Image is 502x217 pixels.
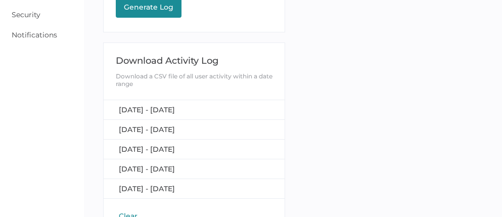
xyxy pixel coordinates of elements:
[116,72,273,88] div: Download a CSV file of all user activity within a date range
[119,164,175,173] span: [DATE] - [DATE]
[121,3,176,12] div: Generate Log
[116,55,273,66] div: Download Activity Log
[12,10,40,19] a: Security
[119,184,175,193] span: [DATE] - [DATE]
[12,30,57,39] a: Notifications
[119,125,175,134] span: [DATE] - [DATE]
[119,105,175,114] span: [DATE] - [DATE]
[119,145,175,154] span: [DATE] - [DATE]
